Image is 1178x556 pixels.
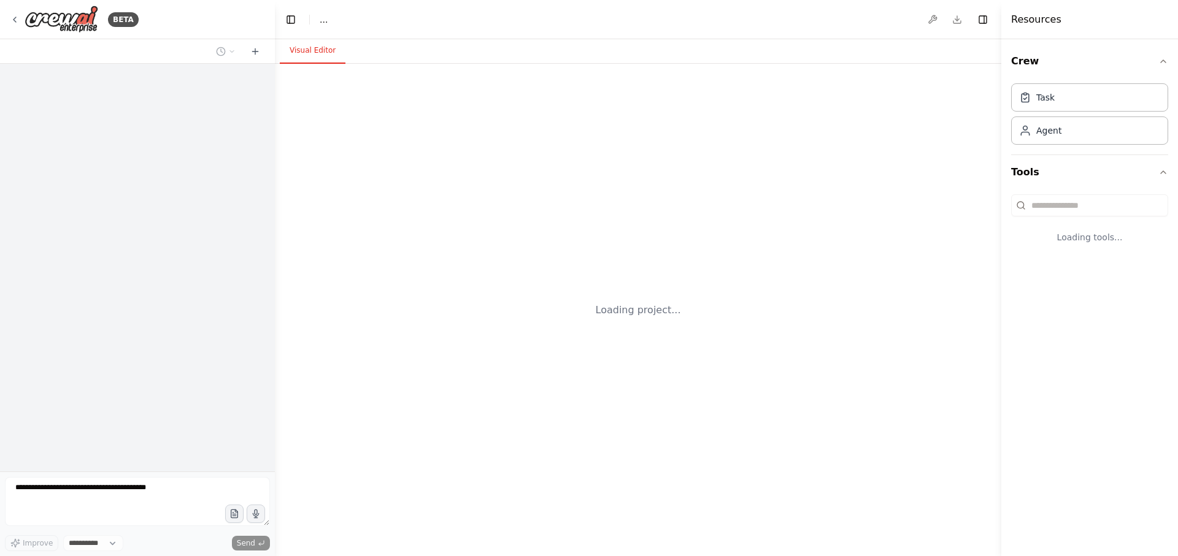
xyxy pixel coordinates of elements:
[1011,221,1168,253] div: Loading tools...
[1011,44,1168,78] button: Crew
[245,44,265,59] button: Start a new chat
[320,13,328,26] span: ...
[237,538,255,548] span: Send
[320,13,328,26] nav: breadcrumb
[282,11,299,28] button: Hide left sidebar
[1036,124,1061,137] div: Agent
[974,11,991,28] button: Hide right sidebar
[1011,155,1168,189] button: Tools
[1011,78,1168,154] div: Crew
[1036,91,1055,104] div: Task
[23,538,53,548] span: Improve
[108,12,139,27] div: BETA
[232,536,270,550] button: Send
[1011,189,1168,263] div: Tools
[5,535,58,551] button: Improve
[1011,12,1061,27] h4: Resources
[225,505,244,523] button: Upload files
[211,44,241,59] button: Switch to previous chat
[280,38,345,64] button: Visual Editor
[247,505,265,523] button: Click to speak your automation idea
[596,303,681,318] div: Loading project...
[25,6,98,33] img: Logo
